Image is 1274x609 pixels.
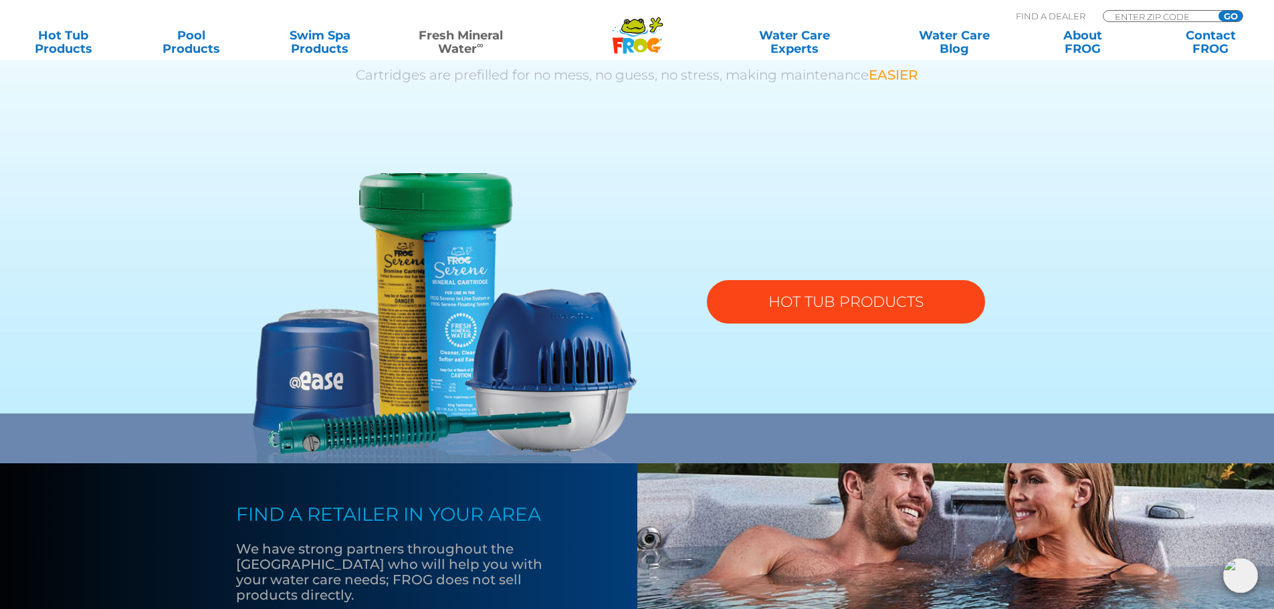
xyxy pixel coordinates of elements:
[1016,10,1085,22] p: Find A Dealer
[707,280,985,324] a: HOT TUB PRODUCTS
[142,29,241,55] a: PoolProducts
[398,29,523,55] a: Fresh MineralWater∞
[1223,558,1258,593] img: openIcon
[236,503,570,525] h4: FIND A RETAILER IN YOUR AREA
[253,68,1022,83] p: Cartridges are prefilled for no mess, no guess, no stress, making maintenance
[1033,29,1132,55] a: AboutFROG
[270,29,370,55] a: Swim SpaProducts
[714,29,875,55] a: Water CareExperts
[904,29,1004,55] a: Water CareBlog
[1113,11,1204,22] input: Zip Code Form
[253,173,637,463] img: fmw-hot-tub-product-v2
[1218,11,1243,21] input: GO
[869,67,918,83] span: EASIER
[477,39,484,50] sup: ∞
[236,541,570,603] p: We have strong partners throughout the [GEOGRAPHIC_DATA] who will help you with your water care n...
[1161,29,1261,55] a: ContactFROG
[13,29,113,55] a: Hot TubProducts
